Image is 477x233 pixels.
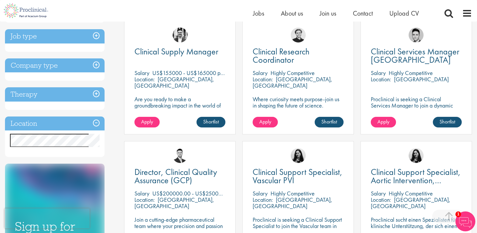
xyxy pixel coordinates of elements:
[371,69,386,77] span: Salary
[134,190,149,197] span: Salary
[253,190,268,197] span: Salary
[259,118,271,125] span: Apply
[409,28,424,42] img: Connor Lynes
[134,166,217,186] span: Director, Clinical Quality Assurance (GCP)
[371,47,462,64] a: Clinical Services Manager [GEOGRAPHIC_DATA]
[5,208,90,228] iframe: reCAPTCHA
[134,196,155,203] span: Location:
[152,190,258,197] p: US$200000.00 - US$250000.00 per annum
[371,46,459,65] span: Clinical Services Manager [GEOGRAPHIC_DATA]
[253,166,342,186] span: Clinical Support Specialist, Vascular PVI
[371,166,460,194] span: Clinical Support Specialist, Aortic Intervention, Vascular
[394,75,449,83] p: [GEOGRAPHIC_DATA]
[134,168,225,185] a: Director, Clinical Quality Assurance (GCP)
[371,196,391,203] span: Location:
[197,117,225,127] a: Shortlist
[455,211,461,217] span: 1
[134,75,214,89] p: [GEOGRAPHIC_DATA], [GEOGRAPHIC_DATA]
[5,29,105,43] h3: Job type
[253,9,264,18] a: Jobs
[253,196,332,210] p: [GEOGRAPHIC_DATA], [GEOGRAPHIC_DATA]
[5,87,105,102] h3: Therapy
[371,168,462,185] a: Clinical Support Specialist, Aortic Intervention, Vascular
[371,190,386,197] span: Salary
[253,47,344,64] a: Clinical Research Coordinator
[315,117,344,127] a: Shortlist
[141,118,153,125] span: Apply
[134,75,155,83] span: Location:
[253,168,344,185] a: Clinical Support Specialist, Vascular PVI
[134,96,225,127] p: Are you ready to make a groundbreaking impact in the world of biotechnology? Join a growing compa...
[173,148,188,163] img: Joshua Godden
[371,117,396,127] a: Apply
[253,196,273,203] span: Location:
[281,9,303,18] a: About us
[433,117,462,127] a: Shortlist
[253,46,309,65] span: Clinical Research Coordinator
[377,118,389,125] span: Apply
[389,190,433,197] p: Highly Competitive
[409,148,424,163] img: Indre Stankeviciute
[134,46,218,57] span: Clinical Supply Manager
[253,69,268,77] span: Salary
[134,117,160,127] a: Apply
[371,196,450,210] p: [GEOGRAPHIC_DATA], [GEOGRAPHIC_DATA]
[134,69,149,77] span: Salary
[291,148,306,163] img: Indre Stankeviciute
[152,69,241,77] p: US$155000 - US$165000 per annum
[253,75,332,89] p: [GEOGRAPHIC_DATA], [GEOGRAPHIC_DATA]
[253,75,273,83] span: Location:
[5,116,105,131] h3: Location
[389,69,433,77] p: Highly Competitive
[253,96,344,109] p: Where curiosity meets purpose-join us in shaping the future of science.
[173,28,188,42] img: Edward Little
[134,47,225,56] a: Clinical Supply Manager
[134,196,214,210] p: [GEOGRAPHIC_DATA], [GEOGRAPHIC_DATA]
[291,28,306,42] img: Nico Kohlwes
[371,75,391,83] span: Location:
[389,9,419,18] a: Upload CV
[455,211,475,231] img: Chatbot
[271,190,315,197] p: Highly Competitive
[271,69,315,77] p: Highly Competitive
[371,96,462,115] p: Proclinical is seeking a Clinical Services Manager to join a dynamic team in [GEOGRAPHIC_DATA].
[320,9,336,18] a: Join us
[353,9,373,18] a: Contact
[253,117,278,127] a: Apply
[5,58,105,73] h3: Company type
